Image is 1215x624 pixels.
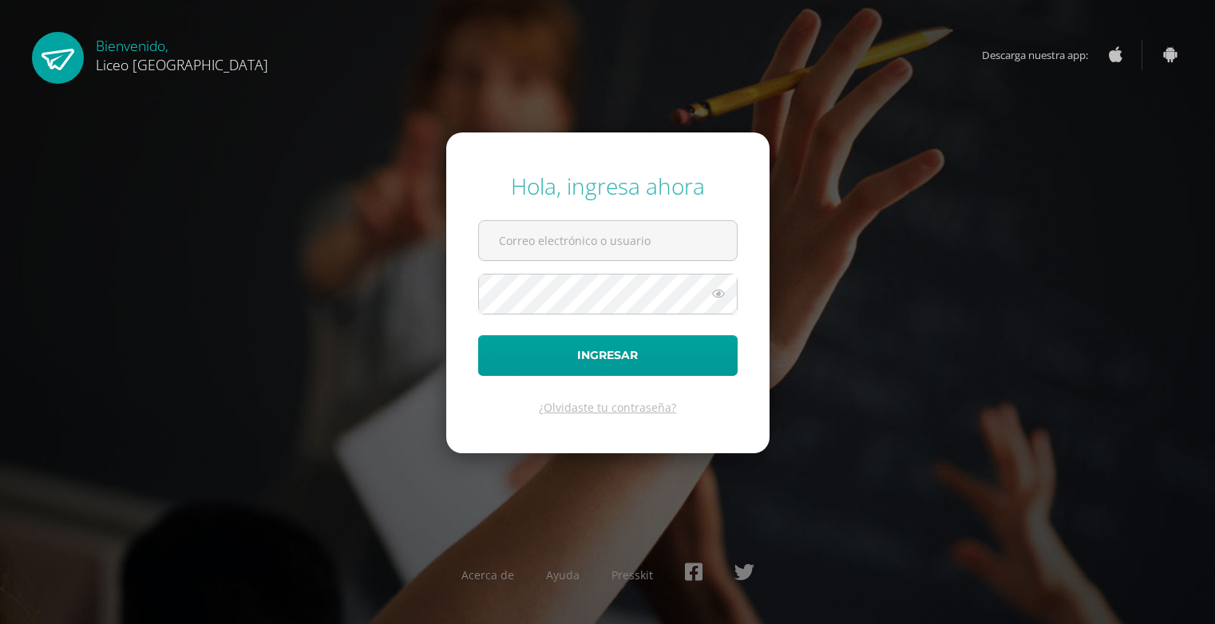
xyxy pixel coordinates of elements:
[96,55,268,74] span: Liceo [GEOGRAPHIC_DATA]
[611,567,653,583] a: Presskit
[479,221,737,260] input: Correo electrónico o usuario
[982,40,1104,70] span: Descarga nuestra app:
[478,171,738,201] div: Hola, ingresa ahora
[96,32,268,74] div: Bienvenido,
[461,567,514,583] a: Acerca de
[478,335,738,376] button: Ingresar
[539,400,676,415] a: ¿Olvidaste tu contraseña?
[546,567,580,583] a: Ayuda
